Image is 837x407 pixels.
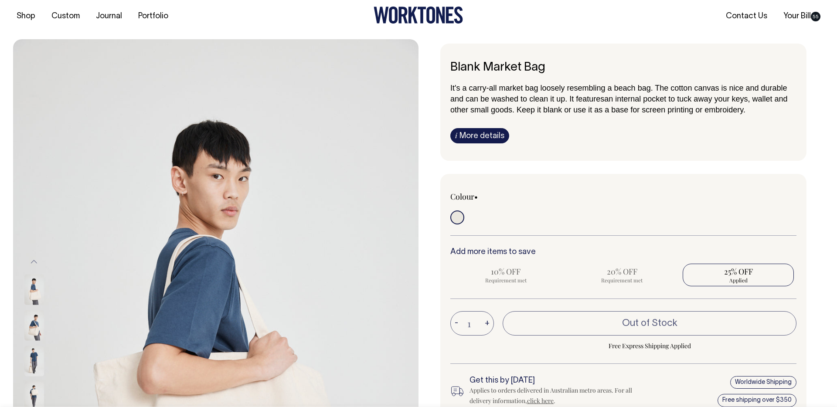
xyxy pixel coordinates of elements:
[470,376,640,385] h6: Get this by [DATE]
[503,311,796,336] button: Out of Stock
[687,266,789,277] span: 25% OFF
[450,248,796,257] h6: Add more items to save
[92,9,126,24] a: Journal
[455,277,557,284] span: Requirement met
[24,346,44,376] img: natural
[470,385,640,406] div: Applies to orders delivered in Australian metro areas. For all delivery information, .
[571,266,674,277] span: 20% OFF
[450,315,463,332] button: -
[27,252,41,272] button: Previous
[450,191,589,202] div: Colour
[450,61,796,75] h6: Blank Market Bag
[722,9,771,24] a: Contact Us
[24,310,44,341] img: natural
[24,275,44,305] img: natural
[571,277,674,284] span: Requirement met
[687,277,789,284] span: Applied
[48,9,83,24] a: Custom
[811,12,820,21] span: 55
[450,84,787,103] span: It's a carry-all market bag loosely resembling a beach bag. The cotton canvas is nice and durable...
[455,266,557,277] span: 10% OFF
[572,95,604,103] span: t features
[780,9,824,24] a: Your Bill55
[527,397,554,405] a: click here
[455,131,457,140] span: i
[450,128,509,143] a: iMore details
[13,9,39,24] a: Shop
[622,319,677,328] span: Out of Stock
[503,341,796,351] span: Free Express Shipping Applied
[567,264,678,286] input: 20% OFF Requirement met
[450,95,787,114] span: an internal pocket to tuck away your keys, wallet and other small goods. Keep it blank or use it ...
[683,264,794,286] input: 25% OFF Applied
[450,264,561,286] input: 10% OFF Requirement met
[135,9,172,24] a: Portfolio
[474,191,478,202] span: •
[480,315,494,332] button: +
